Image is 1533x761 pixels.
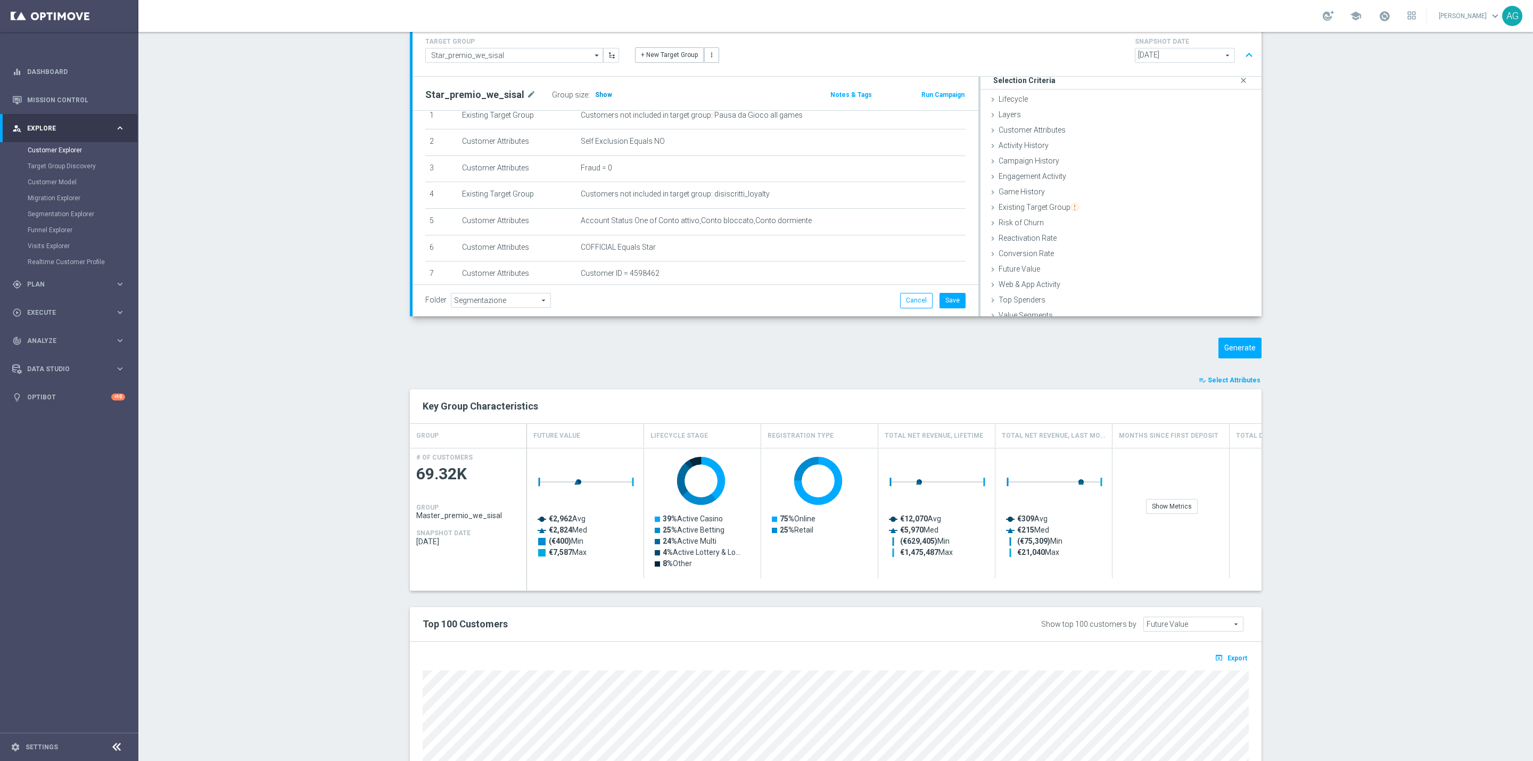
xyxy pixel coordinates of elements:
[425,296,447,305] label: Folder
[12,96,126,104] button: Mission Control
[416,454,473,461] h4: # OF CUSTOMERS
[549,514,586,523] text: Avg
[115,123,125,133] i: keyboard_arrow_right
[999,126,1066,134] span: Customer Attributes
[12,124,115,133] div: Explore
[581,137,665,146] span: Self Exclusion Equals NO
[12,337,126,345] button: track_changes Analyze keyboard_arrow_right
[27,125,115,132] span: Explore
[1017,514,1048,523] text: Avg
[1017,514,1034,523] tspan: €309
[900,526,924,534] tspan: €5,970
[423,400,1249,413] h2: Key Group Characteristics
[1017,537,1062,546] text: Min
[27,86,125,114] a: Mission Control
[999,296,1045,304] span: Top Spenders
[1438,8,1502,24] a: [PERSON_NAME]keyboard_arrow_down
[458,261,576,288] td: Customer Attributes
[1213,651,1249,665] button: open_in_browser Export
[829,89,873,101] button: Notes & Tags
[27,309,115,316] span: Execute
[900,526,938,534] text: Med
[595,91,612,99] span: Show
[26,744,58,750] a: Settings
[425,129,458,156] td: 2
[28,146,111,154] a: Customer Explorer
[581,269,660,278] span: Customer ID = 4598462
[1241,45,1257,66] button: expand_less
[900,548,938,557] tspan: €1,475,487
[1041,620,1136,629] div: Show top 100 customers by
[999,234,1057,242] span: Reactivation Rate
[425,88,524,101] h2: Star_premio_we_sisal
[999,95,1028,103] span: Lifecycle
[900,537,937,546] tspan: (€629,405)
[999,110,1021,119] span: Layers
[416,427,439,445] h4: GROUP
[549,526,573,534] tspan: €2,824
[458,129,576,156] td: Customer Attributes
[12,383,125,411] div: Optibot
[425,182,458,209] td: 4
[1017,537,1050,546] tspan: (€75,309)
[27,366,115,372] span: Data Studio
[1198,374,1262,386] button: playlist_add_check Select Attributes
[12,86,125,114] div: Mission Control
[999,311,1053,320] span: Value Segments
[549,548,572,557] tspan: €7,587
[549,537,571,546] tspan: (€400)
[780,514,815,523] text: Online
[999,187,1045,196] span: Game History
[1227,654,1247,662] span: Export
[780,514,794,523] tspan: 75%
[663,514,677,523] tspan: 39%
[768,427,834,445] h4: Registration Type
[999,249,1054,258] span: Conversion Rate
[28,194,111,202] a: Migration Explorer
[410,448,527,578] div: Press SPACE to select this row.
[588,91,590,100] label: :
[27,281,115,288] span: Plan
[1199,377,1206,384] i: playlist_add_check
[115,307,125,317] i: keyboard_arrow_right
[416,529,471,537] h4: SNAPSHOT DATE
[1002,427,1106,445] h4: Total Net Revenue, Last Month
[28,222,137,238] div: Funnel Explorer
[27,383,111,411] a: Optibot
[28,142,137,158] div: Customer Explorer
[704,47,719,62] button: more_vert
[900,293,933,308] button: Cancel
[12,124,126,133] button: person_search Explore keyboard_arrow_right
[663,548,673,557] tspan: 4%
[1489,10,1501,22] span: keyboard_arrow_down
[1502,6,1522,26] div: AG
[27,338,115,344] span: Analyze
[28,258,111,266] a: Realtime Customer Profile
[425,261,458,288] td: 7
[1017,548,1059,557] text: Max
[28,158,137,174] div: Target Group Discovery
[900,514,941,523] text: Avg
[549,514,572,523] tspan: €2,962
[1350,10,1362,22] span: school
[28,190,137,206] div: Migration Explorer
[780,526,794,534] tspan: 25%
[1218,338,1262,358] button: Generate
[425,208,458,235] td: 5
[1017,526,1049,534] text: Med
[416,504,439,511] h4: GROUP
[663,514,723,523] text: Active Casino
[552,91,588,100] label: Group size
[635,47,704,62] button: + New Target Group
[12,308,126,317] div: play_circle_outline Execute keyboard_arrow_right
[663,526,724,534] text: Active Betting
[592,48,603,62] i: arrow_drop_down
[12,68,126,76] button: equalizer Dashboard
[12,336,115,346] div: Analyze
[663,559,673,568] tspan: 8%
[12,308,115,317] div: Execute
[28,238,137,254] div: Visits Explorer
[1017,548,1045,557] tspan: €21,040
[999,218,1044,227] span: Risk of Churn
[12,393,126,402] div: lightbulb Optibot +10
